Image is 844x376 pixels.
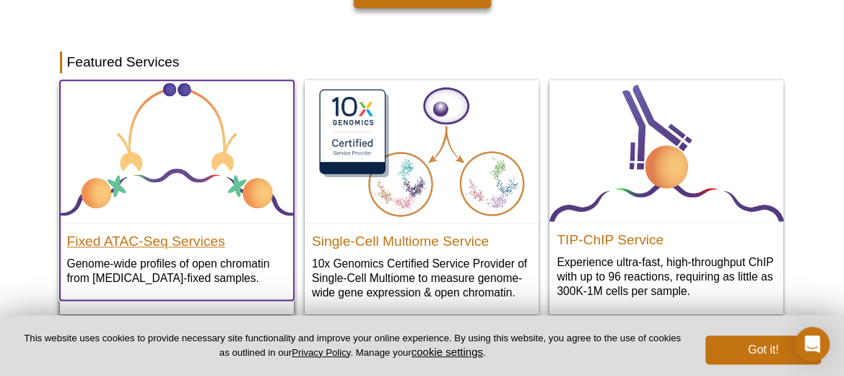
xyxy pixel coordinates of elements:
[23,332,682,359] p: This website uses cookies to provide necessary site functionality and improve your online experie...
[557,255,776,299] p: Experience ultra-fast, high-throughput ChIP with up to 96 reactions, requiring as little as 300K-...
[292,347,350,358] a: Privacy Policy
[60,80,294,223] img: Fixed ATAC-Seq Services
[705,336,821,364] button: Got it!
[60,80,294,301] a: Fixed ATAC-Seq Services Fixed ATAC-Seq Services Genome-wide profiles of open chromatin from [MEDI...
[60,51,785,73] h2: Featured Services
[549,80,783,314] a: TIP-ChIP Service TIP-ChIP Service Experience ultra-fast, high-throughput ChIP with up to 96 react...
[312,256,531,300] p: 10x Genomics Certified Service Provider of Single-Cell Multiome to measure genome-wide gene expre...
[67,227,287,249] h2: Fixed ATAC-Seq Services
[557,226,776,247] h2: TIP-ChIP Service
[312,227,531,249] h2: Single-Cell Multiome Service
[305,80,539,223] img: Single-Cell Multiome Servicee
[305,80,539,315] a: Single-Cell Multiome Servicee Single-Cell Multiome Service 10x Genomics Certified Service Provide...
[795,327,830,362] div: Open Intercom Messenger
[412,346,483,358] button: cookie settings
[67,256,287,286] p: Genome-wide profiles of open chromatin from [MEDICAL_DATA]-fixed samples.
[549,80,783,222] img: TIP-ChIP Service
